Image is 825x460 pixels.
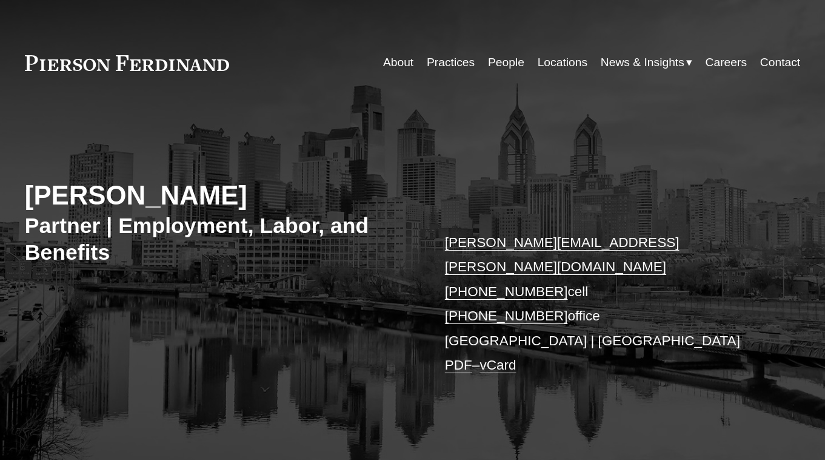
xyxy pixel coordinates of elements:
[25,212,413,266] h3: Partner | Employment, Labor, and Benefits
[706,51,747,75] a: Careers
[445,284,568,299] a: [PHONE_NUMBER]
[488,51,524,75] a: People
[25,179,413,211] h2: [PERSON_NAME]
[601,52,684,73] span: News & Insights
[383,51,413,75] a: About
[445,357,472,373] a: PDF
[760,51,800,75] a: Contact
[445,235,680,275] a: [PERSON_NAME][EMAIL_ADDRESS][PERSON_NAME][DOMAIN_NAME]
[445,231,768,378] p: cell office [GEOGRAPHIC_DATA] | [GEOGRAPHIC_DATA] –
[601,51,692,75] a: folder dropdown
[538,51,587,75] a: Locations
[479,357,516,373] a: vCard
[427,51,475,75] a: Practices
[445,308,568,323] a: [PHONE_NUMBER]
